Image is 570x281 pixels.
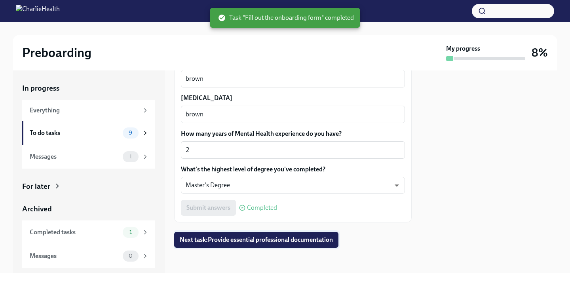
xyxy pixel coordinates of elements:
span: Next task : Provide essential professional documentation [180,236,333,244]
a: Everything [22,100,155,121]
label: How many years of Mental Health experience do you have? [181,129,405,138]
span: 9 [124,130,137,136]
h2: Preboarding [22,45,91,61]
div: Everything [30,106,139,115]
span: 0 [124,253,137,259]
a: In progress [22,83,155,93]
label: [MEDICAL_DATA] [181,94,405,103]
div: Master's Degree [181,177,405,194]
span: 1 [125,154,137,159]
label: What's the highest level of degree you've completed? [181,165,405,174]
textarea: brown [186,110,400,119]
span: Task "Fill out the onboarding form" completed [218,13,354,22]
a: Messages1 [22,145,155,169]
h3: 8% [532,46,548,60]
div: Completed tasks [30,228,120,237]
div: Messages [30,152,120,161]
textarea: 2 [186,145,400,155]
button: Next task:Provide essential professional documentation [174,232,338,248]
div: For later [22,181,50,192]
a: Archived [22,204,155,214]
img: CharlieHealth [16,5,60,17]
span: Completed [247,205,277,211]
textarea: brown [186,74,400,84]
strong: My progress [446,44,480,53]
div: To do tasks [30,129,120,137]
div: Messages [30,252,120,260]
span: 1 [125,229,137,235]
a: Messages0 [22,244,155,268]
a: Completed tasks1 [22,220,155,244]
a: For later [22,181,155,192]
a: To do tasks9 [22,121,155,145]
